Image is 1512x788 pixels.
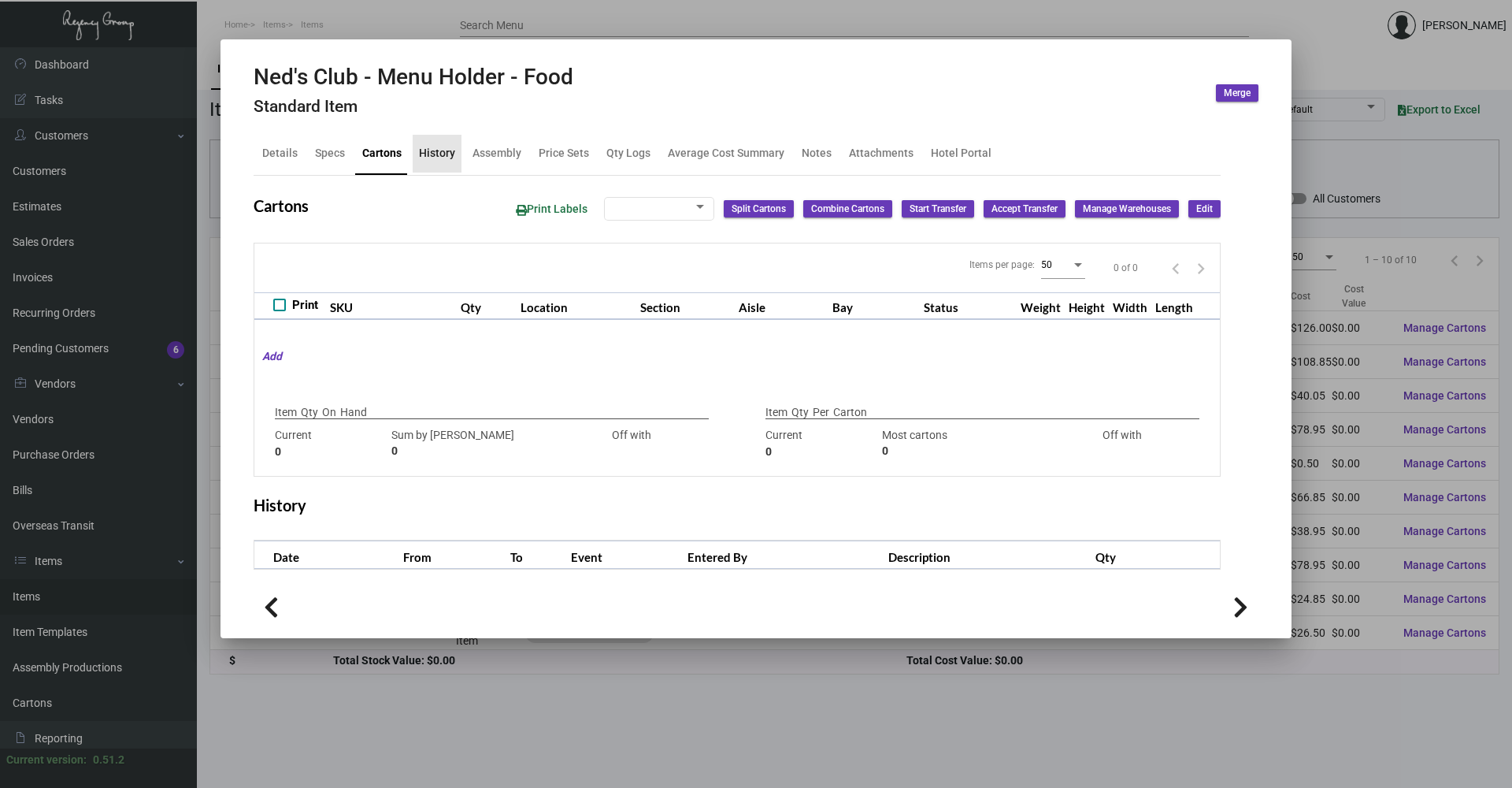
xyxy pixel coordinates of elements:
p: On [322,404,336,421]
th: To [506,541,567,569]
p: Per [813,404,829,421]
mat-hint: Add [254,348,282,365]
div: Items per page: [969,258,1035,272]
div: Current [275,427,384,460]
div: 0 of 0 [1114,261,1138,275]
p: Hand [340,404,367,421]
div: Qty Logs [606,145,650,162]
div: Off with [1068,427,1177,460]
th: Location [517,292,636,320]
button: Previous page [1163,255,1188,281]
th: Event [567,541,684,569]
th: Width [1109,292,1151,320]
th: SKU [326,292,457,320]
h2: Cartons [254,196,309,215]
h2: Ned's Club - Menu Holder - Food [254,64,573,91]
p: Item [765,404,787,421]
h4: Standard Item [254,97,573,117]
button: Accept Transfer [984,200,1065,217]
th: Date [254,541,399,569]
button: Merge [1216,84,1258,102]
h2: History [254,496,306,515]
p: Qty [301,404,318,421]
span: Start Transfer [910,203,966,216]
th: Qty [457,292,517,320]
span: Edit [1196,203,1213,216]
th: Bay [828,292,920,320]
p: Item [275,404,297,421]
span: Print Labels [516,203,587,215]
button: Print Labels [503,195,600,224]
th: Length [1151,292,1197,320]
th: Weight [1017,292,1065,320]
div: 0.51.2 [93,752,124,768]
button: Next page [1188,255,1214,281]
th: From [399,541,506,569]
mat-select: Items per page: [1041,258,1085,271]
div: Current version: [6,752,87,768]
th: Description [884,541,1092,569]
div: Details [262,145,298,162]
div: Sum by [PERSON_NAME] [391,427,569,460]
th: Status [920,292,1017,320]
div: Price Sets [539,145,589,162]
div: Most cartons [882,427,1060,460]
th: Section [636,292,735,320]
div: Specs [315,145,345,162]
div: Assembly [472,145,521,162]
div: Average Cost Summary [668,145,784,162]
button: Edit [1188,200,1221,217]
span: Print [292,295,318,314]
div: Notes [802,145,832,162]
p: Qty [791,404,809,421]
span: Accept Transfer [991,203,1058,216]
div: Current [765,427,874,460]
span: Merge [1224,87,1251,100]
th: Height [1065,292,1109,320]
button: Combine Cartons [803,200,892,217]
div: History [419,145,455,162]
th: Qty [1091,541,1220,569]
th: Entered By [684,541,884,569]
p: Carton [833,404,867,421]
button: Manage Warehouses [1075,200,1179,217]
button: Split Cartons [724,200,794,217]
div: Cartons [362,145,402,162]
span: 50 [1041,259,1052,270]
span: Combine Cartons [811,203,884,216]
span: Split Cartons [732,203,786,216]
div: Off with [577,427,686,460]
th: Aisle [735,292,828,320]
button: Start Transfer [902,200,974,217]
span: Manage Warehouses [1083,203,1171,216]
div: Hotel Portal [931,145,991,162]
div: Attachments [849,145,913,162]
